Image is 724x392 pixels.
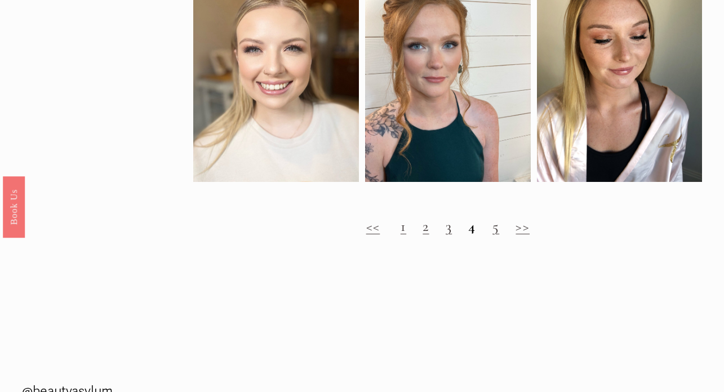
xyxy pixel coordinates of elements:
[401,217,406,235] a: 1
[423,217,429,235] a: 2
[492,217,499,235] a: 5
[446,217,452,235] a: 3
[3,176,25,238] a: Book Us
[468,217,476,235] strong: 4
[366,217,380,235] a: <<
[516,217,530,235] a: >>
